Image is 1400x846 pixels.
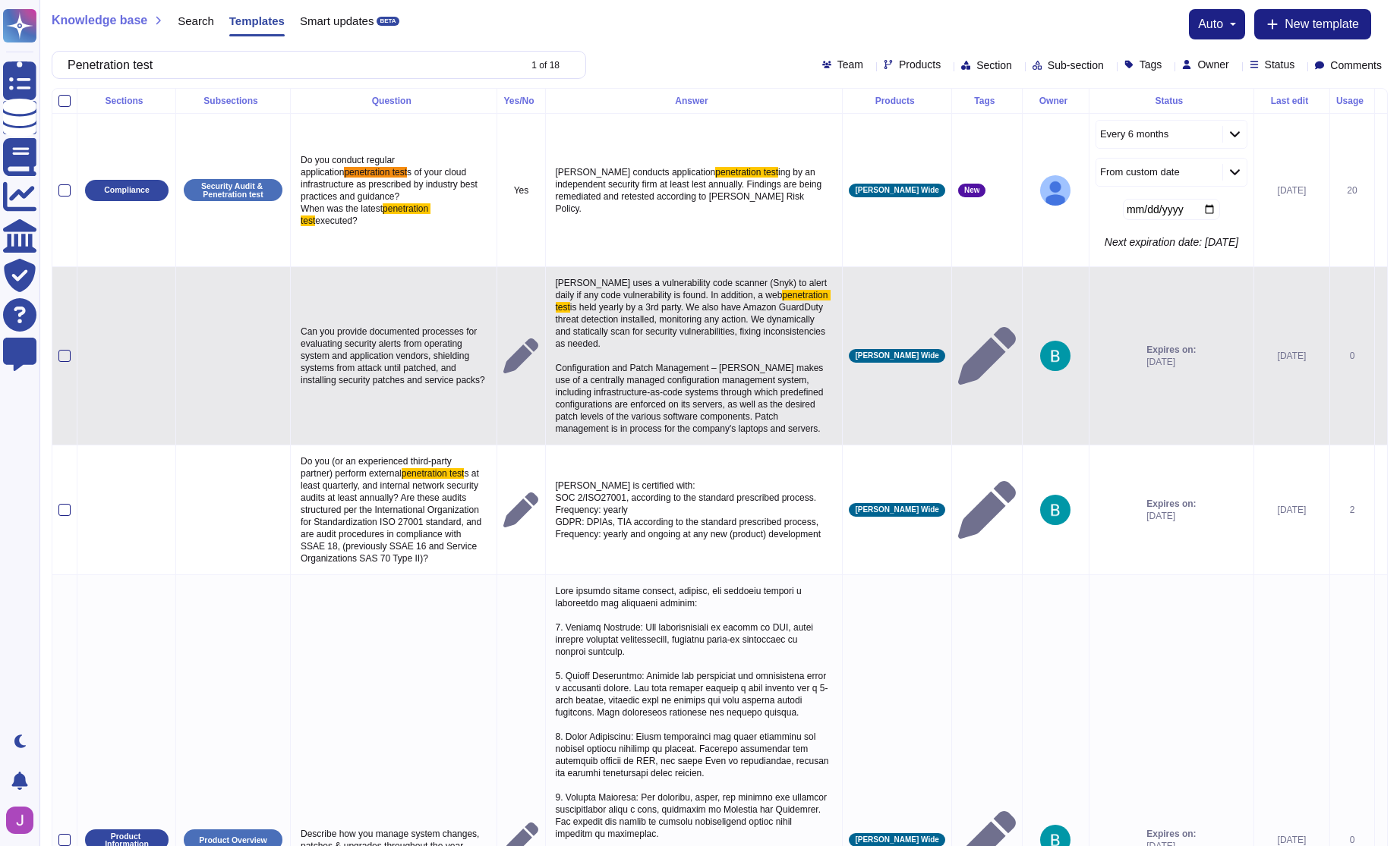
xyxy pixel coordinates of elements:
p: Product Overview [199,836,266,844]
img: user [1040,495,1070,525]
span: [DATE] [1278,185,1307,196]
span: [DATE] [1278,835,1307,845]
span: Do you (or an experienced third-party partner) perform external [301,456,454,479]
span: Comments [1330,60,1382,71]
div: Status [1096,96,1247,105]
button: auto [1198,18,1236,30]
span: [PERSON_NAME] Wide [855,187,938,194]
div: 20 [1336,184,1368,197]
span: s of your cloud infrastructure as prescribed by industry best practices and guidance? When was th... [301,167,480,214]
p: Can you provide documented processes for evaluating security alerts from operating system and app... [297,322,490,390]
div: Last edit [1260,96,1323,105]
span: [DATE] [1146,356,1196,368]
span: Search [178,15,214,27]
span: [PERSON_NAME] Wide [855,836,938,844]
div: Subsections [182,96,284,105]
span: [PERSON_NAME] Wide [855,506,938,514]
span: Section [976,60,1012,71]
span: penetration test [301,203,430,226]
div: Tags [958,96,1016,105]
span: Do you conduct regular application [301,155,397,178]
div: Owner [1029,96,1083,105]
span: auto [1198,18,1223,30]
div: 0 [1336,834,1368,846]
p: Security Audit & Penetration test [189,182,277,198]
span: is held yearly by a 3rd party. We also have Amazon GuardDuty threat detection installed, monitori... [556,302,828,434]
span: Templates [229,15,285,27]
span: penetration test [715,167,778,178]
div: 2 [1336,504,1368,516]
p: [PERSON_NAME] is certified with: SOC 2/ISO27001, according to the standard prescribed process. Fr... [552,476,837,544]
div: Answer [552,96,837,105]
span: executed? [315,215,357,226]
span: [PERSON_NAME] uses a vulnerability code scanner (Snyk) to alert daily if any code vulnerability i... [556,278,830,300]
div: 1 of 18 [531,61,560,70]
input: Search by keywords [60,52,518,78]
div: Products [849,96,944,105]
div: BETA [377,17,399,26]
button: user [3,804,44,837]
div: 0 [1336,350,1368,362]
span: New template [1285,18,1359,30]
button: New template [1254,9,1371,39]
span: ing by an independent security firm at least lest annually. Findings are being remediated and ret... [556,167,825,214]
span: [PERSON_NAME] Wide [855,352,938,360]
span: penetration test [402,468,465,479]
span: Status [1265,59,1295,70]
input: Due time [1123,199,1220,220]
div: From custom date [1100,166,1180,178]
span: [DATE] [1278,351,1307,361]
span: Expires on: [1146,344,1196,356]
span: Team [837,59,863,70]
span: [DATE] [1146,510,1196,522]
span: Expires on: [1146,498,1196,510]
div: Question [297,96,490,105]
div: Usage [1336,96,1368,105]
p: Compliance [104,186,150,194]
p: Next expiration date: [DATE] [1096,236,1247,248]
span: Expires on: [1146,828,1196,840]
span: Tags [1140,59,1162,70]
span: Owner [1197,59,1228,70]
span: Products [899,59,941,70]
span: Knowledge base [52,14,147,27]
span: Smart updates [300,15,374,27]
span: Sub-section [1048,60,1104,71]
img: user [1040,341,1070,371]
img: user [1040,175,1070,206]
div: Sections [84,96,169,105]
span: penetration test [344,167,407,178]
p: Yes [503,184,538,197]
span: [DATE] [1278,505,1307,515]
span: [PERSON_NAME] conducts application [556,167,716,178]
div: Every 6 months [1100,128,1168,140]
img: user [6,807,33,834]
span: New [964,187,980,194]
div: Yes/No [503,96,538,105]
